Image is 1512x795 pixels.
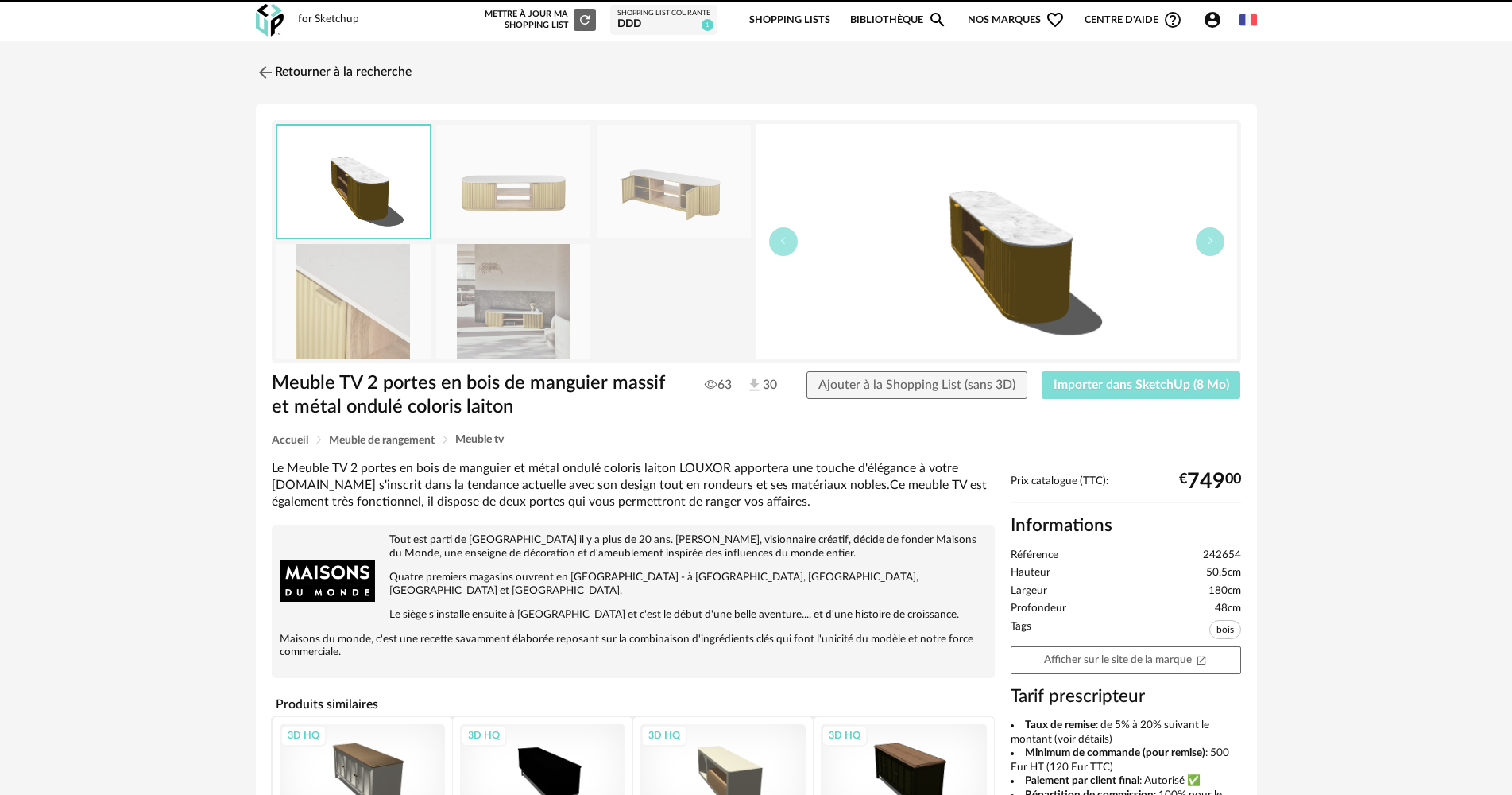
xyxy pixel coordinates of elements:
[1209,620,1241,639] span: bois
[276,244,431,358] img: meuble-tv-2-portes-en-bois-de-manguier-massif-et-metal-ondule-coloris-laiton-1000-13-16-242654_3.jpg
[641,725,687,746] div: 3D HQ
[1046,10,1065,29] span: Heart Outline icon
[1054,378,1229,391] span: Importer dans SketchUp (8 Mo)
[1011,566,1050,580] span: Hauteur
[1011,774,1241,789] li: : Autorisé ✅
[928,10,947,29] span: Magnify icon
[280,571,987,598] p: Quatre premiers magasins ouvrent en [GEOGRAPHIC_DATA] - à [GEOGRAPHIC_DATA], [GEOGRAPHIC_DATA], [...
[1203,549,1241,563] span: 242654
[1025,775,1139,786] b: Paiement par client final
[272,460,995,511] div: Le Meuble TV 2 portes en bois de manguier et métal ondulé coloris laiton LOUXOR apportera une tou...
[1011,514,1241,537] h2: Informations
[1011,646,1241,674] a: Afficher sur le site de la marqueOpen In New icon
[1203,10,1222,29] span: Account Circle icon
[617,17,710,32] div: ddd
[818,378,1015,391] span: Ajouter à la Shopping List (sans 3D)
[256,63,275,82] img: svg+xml;base64,PHN2ZyB3aWR0aD0iMjQiIGhlaWdodD0iMjQiIHZpZXdCb3g9IjAgMCAyNCAyNCIgZmlsbD0ibm9uZSIgeG...
[850,2,947,39] a: BibliothèqueMagnify icon
[968,2,1065,39] span: Nos marques
[1206,566,1241,580] span: 50.5cm
[617,9,710,32] a: Shopping List courante ddd 1
[256,55,412,90] a: Retourner à la recherche
[277,126,430,238] img: thumbnail.png
[280,608,987,622] p: Le siège s'installe ensuite à [GEOGRAPHIC_DATA] et c'est le début d'une belle aventure.... et d'u...
[1011,549,1058,563] span: Référence
[256,4,284,37] img: OXP
[1011,685,1241,708] h3: Tarif prescripteur
[481,9,596,31] div: Mettre à jour ma Shopping List
[1239,11,1257,29] img: fr
[436,244,590,358] img: meuble-tv-2-portes-en-bois-de-manguier-massif-et-metal-ondule-coloris-laiton-1000-13-16-242654_7.jpg
[746,377,777,394] span: 30
[1208,584,1241,599] span: 180cm
[461,725,507,746] div: 3D HQ
[1011,475,1241,504] div: Prix catalogue (TTC):
[597,125,751,238] img: meuble-tv-2-portes-en-bois-de-manguier-massif-et-metal-ondule-coloris-laiton-1000-13-16-242654_2.jpg
[455,434,504,445] span: Meuble tv
[329,435,435,446] span: Meuble de rangement
[806,371,1027,400] button: Ajouter à la Shopping List (sans 3D)
[1085,10,1182,29] span: Centre d'aideHelp Circle Outline icon
[436,125,590,238] img: meuble-tv-2-portes-en-bois-de-manguier-massif-et-metal-ondule-coloris-laiton-1000-13-16-242654_1.jpg
[1215,602,1241,616] span: 48cm
[749,2,830,39] a: Shopping Lists
[578,15,592,24] span: Refresh icon
[1163,10,1182,29] span: Help Circle Outline icon
[280,633,987,660] p: Maisons du monde, c'est une recette savamment élaborée reposant sur la combinaison d'ingrédients ...
[280,725,327,746] div: 3D HQ
[1179,475,1241,488] div: € 00
[1011,719,1241,747] li: : de 5% à 20% suivant le montant (voir détails)
[1011,584,1047,599] span: Largeur
[702,19,713,31] span: 1
[298,13,359,27] div: for Sketchup
[272,435,308,446] span: Accueil
[756,124,1237,359] img: thumbnail.png
[617,9,710,18] div: Shopping List courante
[822,725,868,746] div: 3D HQ
[272,692,995,716] h4: Produits similaires
[1011,620,1031,643] span: Tags
[280,533,375,629] img: brand logo
[1011,602,1066,616] span: Profondeur
[272,434,1241,446] div: Breadcrumb
[1025,719,1096,731] b: Taux de remise
[705,377,732,393] span: 63
[746,377,763,394] img: Téléchargements
[272,371,667,420] h1: Meuble TV 2 portes en bois de manguier massif et métal ondulé coloris laiton
[1011,747,1241,774] li: : 500 Eur HT (120 Eur TTC)
[1187,475,1225,488] span: 749
[1025,747,1205,758] b: Minimum de commande (pour remise)
[1042,371,1241,400] button: Importer dans SketchUp (8 Mo)
[1203,10,1229,29] span: Account Circle icon
[280,533,987,560] p: Tout est parti de [GEOGRAPHIC_DATA] il y a plus de 20 ans. [PERSON_NAME], visionnaire créatif, dé...
[1196,653,1207,665] span: Open In New icon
